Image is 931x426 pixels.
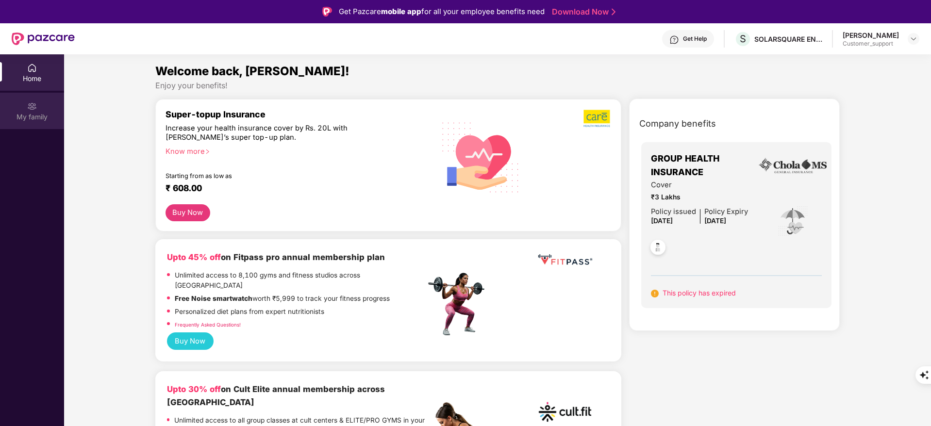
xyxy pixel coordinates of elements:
img: b5dec4f62d2307b9de63beb79f102df3.png [583,109,611,128]
span: GROUP HEALTH INSURANCE [651,152,764,180]
div: Starting from as low as [166,172,384,179]
div: Get Pazcare for all your employee benefits need [339,6,545,17]
span: ₹3 Lakhs [651,192,748,203]
b: on Fitpass pro annual membership plan [167,252,385,262]
div: Get Help [683,35,707,43]
span: Cover [651,180,748,191]
span: This policy has expired [663,289,736,297]
img: svg+xml;base64,PHN2ZyBpZD0iSGVscC0zMngzMiIgeG1sbnM9Imh0dHA6Ly93d3cudzMub3JnLzIwMDAvc3ZnIiB3aWR0aD... [669,35,679,45]
div: Policy issued [651,206,696,217]
a: Download Now [552,7,613,17]
strong: mobile app [381,7,421,16]
img: svg+xml;base64,PHN2ZyB4bWxucz0iaHR0cDovL3d3dy53My5vcmcvMjAwMC9zdmciIHhtbG5zOnhsaW5rPSJodHRwOi8vd3... [434,110,527,204]
img: svg+xml;base64,PHN2ZyBpZD0iRHJvcGRvd24tMzJ4MzIiIHhtbG5zPSJodHRwOi8vd3d3LnczLm9yZy8yMDAwL3N2ZyIgd2... [910,35,917,43]
img: insurerLogo [759,158,827,173]
img: fppp.png [536,251,594,269]
div: Policy Expiry [704,206,748,217]
div: Customer_support [843,40,899,48]
button: Buy Now [166,204,210,221]
button: Buy Now [167,332,214,350]
div: ₹ 608.00 [166,183,416,195]
span: Welcome back, [PERSON_NAME]! [155,64,349,78]
p: Personalized diet plans from expert nutritionists [175,307,324,317]
b: on Cult Elite annual membership across [GEOGRAPHIC_DATA] [167,384,385,407]
div: [PERSON_NAME] [843,31,899,40]
div: Increase your health insurance cover by Rs. 20L with [PERSON_NAME]’s super top-up plan. [166,124,383,143]
img: Stroke [612,7,615,17]
div: Super-topup Insurance [166,109,426,119]
img: Logo [322,7,332,16]
img: svg+xml;base64,PHN2ZyB4bWxucz0iaHR0cDovL3d3dy53My5vcmcvMjAwMC9zdmciIHdpZHRoPSIxNiIgaGVpZ2h0PSIxNi... [651,290,659,297]
img: icon [777,205,809,237]
span: right [205,149,210,154]
img: svg+xml;base64,PHN2ZyB3aWR0aD0iMjAiIGhlaWdodD0iMjAiIHZpZXdCb3g9IjAgMCAyMCAyMCIgZmlsbD0ibm9uZSIgeG... [27,101,37,111]
p: Unlimited access to 8,100 gyms and fitness studios across [GEOGRAPHIC_DATA] [175,270,425,291]
img: New Pazcare Logo [12,33,75,45]
div: Know more [166,147,420,154]
span: S [740,33,746,45]
img: fpp.png [425,270,493,338]
a: Frequently Asked Questions! [175,322,241,328]
span: [DATE] [704,217,726,225]
div: SOLARSQUARE ENERGY [754,34,822,44]
span: [DATE] [651,217,673,225]
span: Company benefits [639,117,716,131]
strong: Free Noise smartwatch [175,295,252,302]
b: Upto 45% off [167,252,221,262]
p: worth ₹5,999 to track your fitness progress [175,294,390,304]
img: svg+xml;base64,PHN2ZyB4bWxucz0iaHR0cDovL3d3dy53My5vcmcvMjAwMC9zdmciIHdpZHRoPSI0OC45NDMiIGhlaWdodD... [646,237,670,261]
div: Enjoy your benefits! [155,81,840,91]
img: svg+xml;base64,PHN2ZyBpZD0iSG9tZSIgeG1sbnM9Imh0dHA6Ly93d3cudzMub3JnLzIwMDAvc3ZnIiB3aWR0aD0iMjAiIG... [27,63,37,73]
b: Upto 30% off [167,384,221,394]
